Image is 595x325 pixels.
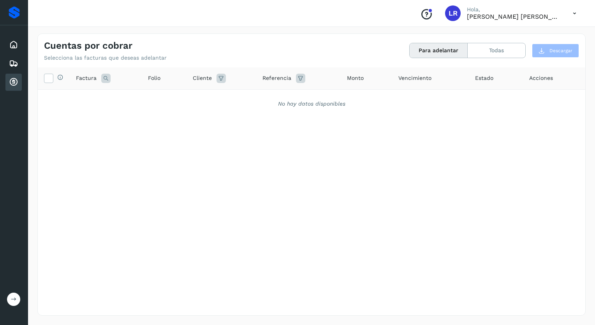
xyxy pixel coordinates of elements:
[468,43,525,58] button: Todas
[44,55,167,61] p: Selecciona las facturas que deseas adelantar
[549,47,572,54] span: Descargar
[347,74,364,82] span: Monto
[529,74,553,82] span: Acciones
[193,74,212,82] span: Cliente
[467,13,560,20] p: LAURA RIVERA VELAZQUEZ
[44,40,132,51] h4: Cuentas por cobrar
[5,55,22,72] div: Embarques
[148,74,160,82] span: Folio
[398,74,431,82] span: Vencimiento
[467,6,560,13] p: Hola,
[5,74,22,91] div: Cuentas por cobrar
[262,74,291,82] span: Referencia
[532,44,579,58] button: Descargar
[76,74,97,82] span: Factura
[410,43,468,58] button: Para adelantar
[475,74,493,82] span: Estado
[5,36,22,53] div: Inicio
[48,100,575,108] div: No hay datos disponibles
